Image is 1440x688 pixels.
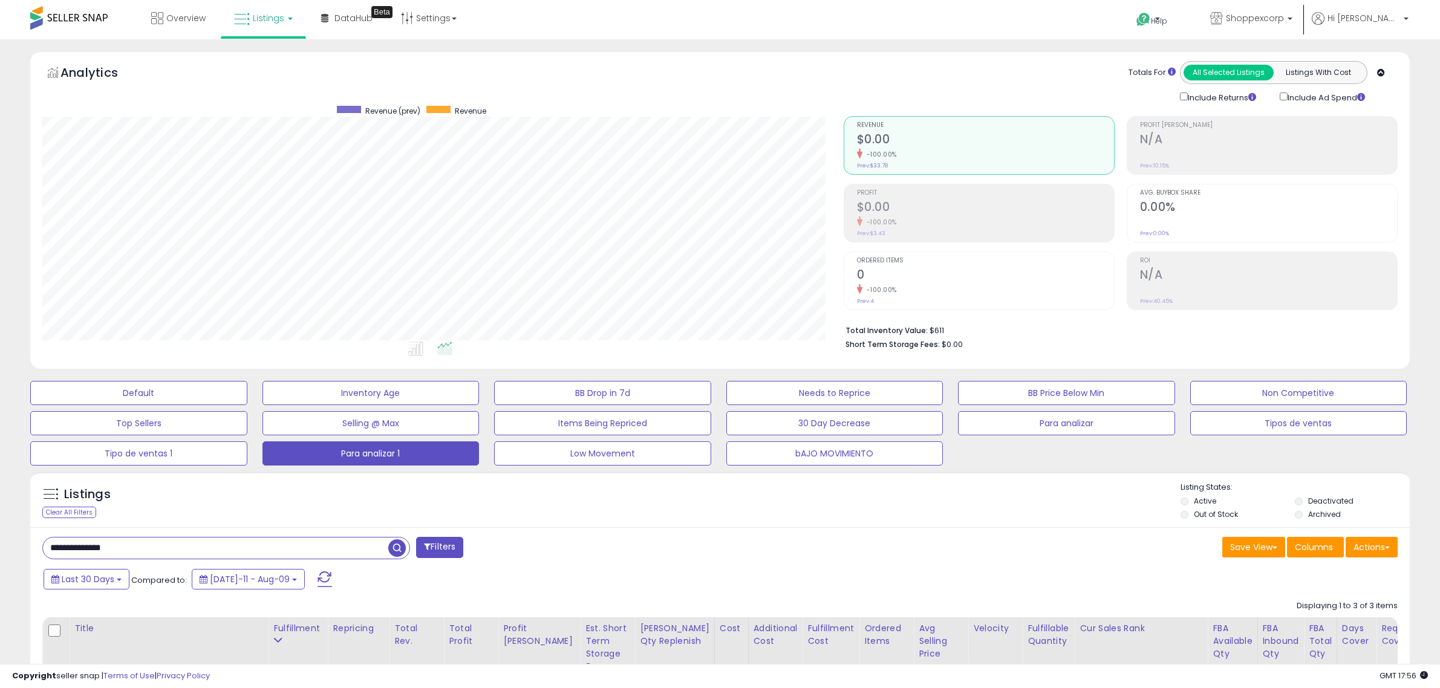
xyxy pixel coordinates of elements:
div: seller snap | | [12,670,210,682]
button: Last 30 Days [44,569,129,589]
small: Prev: 0.00% [1140,230,1169,237]
div: FBA Available Qty [1213,622,1252,660]
a: Hi [PERSON_NAME] [1312,12,1409,39]
b: Total Inventory Value: [845,325,928,336]
span: Overview [166,12,206,24]
div: Tooltip anchor [371,6,393,18]
div: FBA inbound Qty [1263,622,1299,660]
span: Revenue (prev) [365,106,420,116]
div: Include Returns [1171,90,1271,104]
div: Fulfillment [273,622,322,635]
div: Repricing [333,622,384,635]
div: Include Ad Spend [1271,90,1384,104]
span: Ordered Items [857,258,1114,264]
a: Help [1127,3,1191,39]
span: Columns [1295,541,1333,553]
span: Last 30 Days [62,573,114,585]
div: Totals For [1129,67,1176,79]
span: Profit [857,190,1114,196]
h2: $0.00 [857,132,1114,149]
h2: $0.00 [857,200,1114,216]
small: Prev: 4 [857,297,874,305]
small: -100.00% [862,150,897,159]
small: Prev: 10.15% [1140,162,1169,169]
button: Save View [1222,537,1285,557]
span: Hi [PERSON_NAME] [1328,12,1400,24]
button: Low Movement [494,441,711,466]
button: Actions [1346,537,1398,557]
div: Fulfillment Cost [807,622,854,647]
button: Non Competitive [1190,381,1407,405]
a: Privacy Policy [157,670,210,681]
div: FBA Total Qty [1309,622,1332,660]
div: Displaying 1 to 3 of 3 items [1297,600,1398,612]
span: Shoppexcorp [1226,12,1284,24]
button: Tipo de ventas 1 [30,441,247,466]
small: Prev: $33.78 [857,162,888,169]
p: Listing States: [1181,482,1410,493]
h2: N/A [1140,132,1397,149]
div: Additional Cost [754,622,798,647]
h5: Analytics [60,64,142,84]
button: Para analizar [958,411,1175,435]
span: Profit [PERSON_NAME] [1140,122,1397,129]
div: [PERSON_NAME] Qty Replenish [640,622,709,647]
span: $0.00 [942,339,963,350]
button: Filters [416,537,463,558]
button: 30 Day Decrease [726,411,943,435]
div: Est. Short Term Storage Fee [585,622,630,673]
button: Items Being Repriced [494,411,711,435]
div: Cost [720,622,743,635]
button: All Selected Listings [1184,65,1274,80]
button: [DATE]-11 - Aug-09 [192,569,305,589]
h2: N/A [1140,268,1397,284]
button: Inventory Age [262,381,480,405]
th: Please note that this number is a calculation based on your required days of coverage and your ve... [635,617,715,678]
span: Compared to: [131,574,187,586]
div: Profit [PERSON_NAME] [503,622,575,647]
div: Avg Selling Price [919,622,963,660]
h5: Listings [64,486,111,503]
div: Velocity [973,622,1017,635]
button: BB Price Below Min [958,381,1175,405]
button: Listings With Cost [1273,65,1363,80]
h2: 0 [857,268,1114,284]
div: Ordered Items [864,622,908,647]
button: Default [30,381,247,405]
small: Prev: 40.45% [1140,297,1173,305]
button: Para analizar 1 [262,441,480,466]
div: Cur Sales Rank [1080,622,1202,635]
div: Req Days Cover [1381,622,1425,647]
span: Revenue [857,122,1114,129]
button: Tipos de ventas [1190,411,1407,435]
strong: Copyright [12,670,56,681]
label: Deactivated [1308,496,1354,506]
i: Get Help [1136,12,1151,27]
b: Short Term Storage Fees: [845,339,940,349]
button: Needs to Reprice [726,381,943,405]
div: Title [74,622,263,635]
div: Fulfillable Quantity [1028,622,1069,647]
button: Selling @ Max [262,411,480,435]
button: Top Sellers [30,411,247,435]
div: Total Rev. [394,622,438,647]
label: Out of Stock [1194,509,1238,519]
div: Clear All Filters [42,507,96,518]
div: Days Cover [1342,622,1371,647]
h2: 0.00% [1140,200,1397,216]
span: DataHub [334,12,373,24]
button: Columns [1287,537,1344,557]
span: Listings [253,12,284,24]
button: BB Drop in 7d [494,381,711,405]
span: 2025-09-9 17:56 GMT [1380,670,1428,681]
label: Active [1194,496,1216,506]
label: Archived [1308,509,1341,519]
div: Total Profit [449,622,493,647]
button: bAJO MOVIMIENTO [726,441,943,466]
span: ROI [1140,258,1397,264]
span: Revenue [455,106,486,116]
li: $611 [845,322,1389,337]
small: Prev: $3.43 [857,230,885,237]
span: [DATE]-11 - Aug-09 [210,573,290,585]
span: Help [1151,16,1167,26]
